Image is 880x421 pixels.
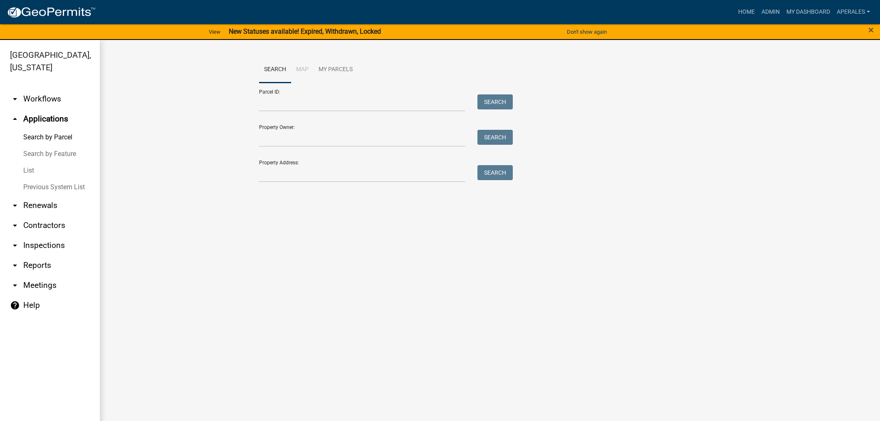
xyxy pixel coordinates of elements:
[477,130,513,145] button: Search
[229,27,381,35] strong: New Statuses available! Expired, Withdrawn, Locked
[868,25,874,35] button: Close
[259,57,291,83] a: Search
[10,240,20,250] i: arrow_drop_down
[10,220,20,230] i: arrow_drop_down
[477,94,513,109] button: Search
[10,280,20,290] i: arrow_drop_down
[758,4,783,20] a: Admin
[477,165,513,180] button: Search
[735,4,758,20] a: Home
[564,25,610,39] button: Don't show again
[10,94,20,104] i: arrow_drop_down
[833,4,873,20] a: aperales
[205,25,224,39] a: View
[868,24,874,36] span: ×
[10,300,20,310] i: help
[314,57,358,83] a: My Parcels
[10,201,20,210] i: arrow_drop_down
[10,114,20,124] i: arrow_drop_up
[10,260,20,270] i: arrow_drop_down
[783,4,833,20] a: My Dashboard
